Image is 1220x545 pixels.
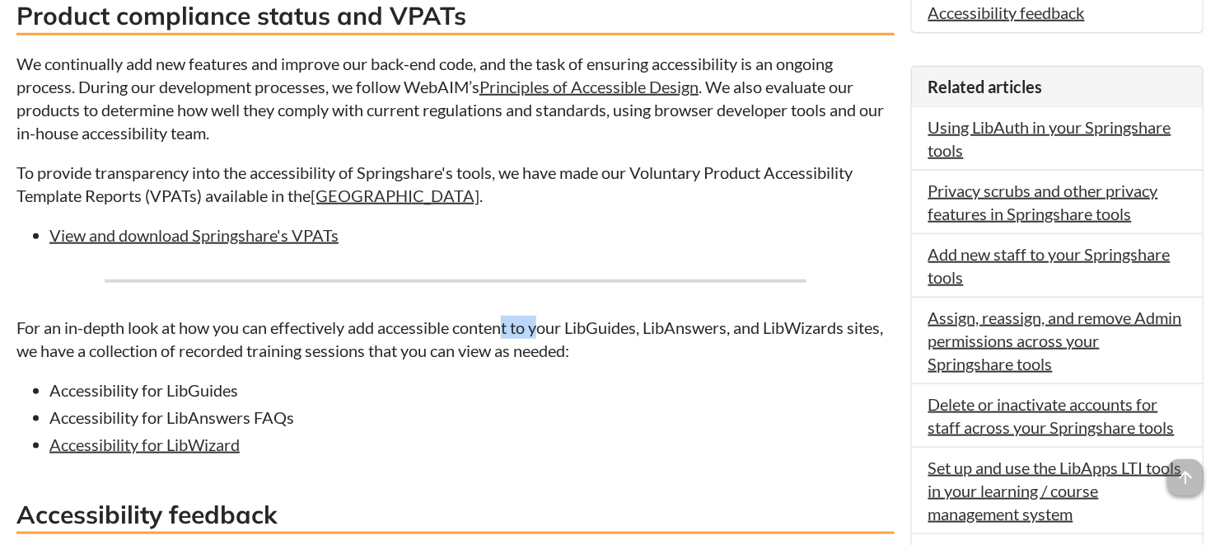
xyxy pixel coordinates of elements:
a: Add new staff to your Springshare tools [928,244,1171,287]
a: [GEOGRAPHIC_DATA] [311,186,479,205]
span: Related articles [928,77,1043,96]
a: Assign, reassign, and remove Admin permissions across your Springshare tools [928,308,1182,374]
a: arrow_upward [1167,461,1204,481]
a: Set up and use the LibApps LTI tools in your learning / course management system [928,458,1182,524]
a: Accessibility feedback [928,2,1085,22]
li: Accessibility for LibAnswers FAQs [49,406,895,429]
a: Accessibility for LibWizard [49,435,240,454]
a: Principles of Accessible Design [479,77,699,96]
p: To provide transparency into the accessibility of Springshare's tools, we have made our Voluntary... [16,161,895,207]
p: We continually add new features and improve our back-end code, and the task of ensuring accessibi... [16,52,895,144]
h3: Accessibility feedback [16,497,895,534]
p: For an in-depth look at how you can effectively add accessible content to your LibGuides, LibAnsw... [16,316,895,362]
li: Accessibility for LibGuides [49,378,895,402]
a: Delete or inactivate accounts for staff across your Springshare tools [928,394,1175,437]
a: View and download Springshare's VPATs [49,225,339,245]
a: Privacy scrubs and other privacy features in Springshare tools [928,181,1158,223]
a: Using LibAuth in your Springshare tools [928,117,1171,160]
span: arrow_upward [1167,459,1204,496]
